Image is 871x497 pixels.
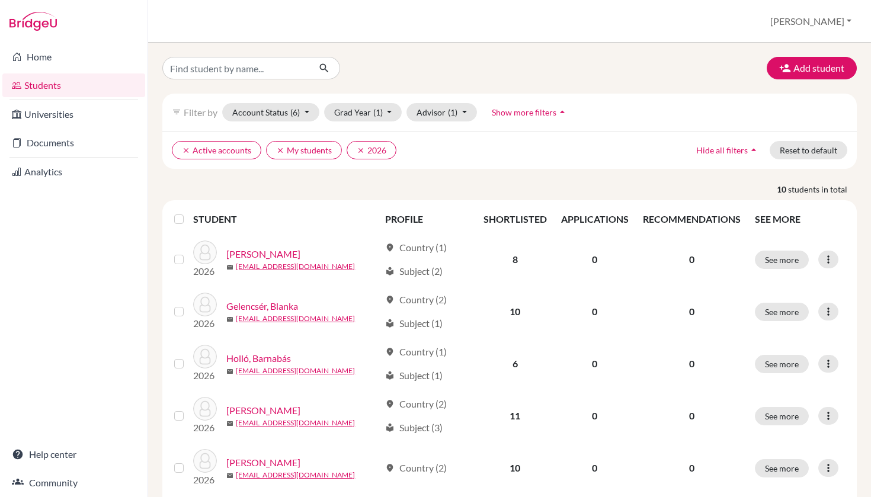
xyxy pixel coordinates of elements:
[765,10,857,33] button: [PERSON_NAME]
[226,420,233,427] span: mail
[755,251,809,269] button: See more
[492,107,556,117] span: Show more filters
[172,107,181,117] i: filter_list
[385,316,443,331] div: Subject (1)
[385,293,447,307] div: Country (2)
[2,160,145,184] a: Analytics
[2,131,145,155] a: Documents
[226,456,300,470] a: [PERSON_NAME]
[385,421,443,435] div: Subject (3)
[385,463,395,473] span: location_on
[406,103,477,121] button: Advisor(1)
[385,319,395,328] span: local_library
[236,261,355,272] a: [EMAIL_ADDRESS][DOMAIN_NAME]
[193,316,217,331] p: 2026
[788,183,857,195] span: students in total
[193,205,377,233] th: STUDENT
[476,390,554,442] td: 11
[755,303,809,321] button: See more
[2,45,145,69] a: Home
[226,472,233,479] span: mail
[226,264,233,271] span: mail
[290,107,300,117] span: (6)
[643,252,741,267] p: 0
[476,442,554,494] td: 10
[226,403,300,418] a: [PERSON_NAME]
[556,106,568,118] i: arrow_drop_up
[554,442,636,494] td: 0
[686,141,770,159] button: Hide all filtersarrow_drop_up
[276,146,284,155] i: clear
[385,264,443,278] div: Subject (2)
[266,141,342,159] button: clearMy students
[226,316,233,323] span: mail
[755,459,809,477] button: See more
[236,313,355,324] a: [EMAIL_ADDRESS][DOMAIN_NAME]
[755,407,809,425] button: See more
[193,241,217,264] img: Domonkos, Luca
[554,205,636,233] th: APPLICATIONS
[193,473,217,487] p: 2026
[357,146,365,155] i: clear
[182,146,190,155] i: clear
[448,107,457,117] span: (1)
[385,243,395,252] span: location_on
[236,365,355,376] a: [EMAIL_ADDRESS][DOMAIN_NAME]
[643,409,741,423] p: 0
[755,355,809,373] button: See more
[643,357,741,371] p: 0
[193,397,217,421] img: Kemecsei, Aron
[476,286,554,338] td: 10
[554,233,636,286] td: 0
[2,102,145,126] a: Universities
[162,57,309,79] input: Find student by name...
[193,345,217,368] img: Holló, Barnabás
[184,107,217,118] span: Filter by
[636,205,748,233] th: RECOMMENDATIONS
[554,338,636,390] td: 0
[378,205,476,233] th: PROFILE
[2,73,145,97] a: Students
[193,264,217,278] p: 2026
[385,295,395,304] span: location_on
[482,103,578,121] button: Show more filtersarrow_drop_up
[385,461,447,475] div: Country (2)
[385,371,395,380] span: local_library
[643,461,741,475] p: 0
[226,351,291,365] a: Holló, Barnabás
[777,183,788,195] strong: 10
[385,267,395,276] span: local_library
[193,449,217,473] img: Kosztolányi, Niki
[385,347,395,357] span: location_on
[236,470,355,480] a: [EMAIL_ADDRESS][DOMAIN_NAME]
[696,145,748,155] span: Hide all filters
[226,368,233,375] span: mail
[554,286,636,338] td: 0
[476,233,554,286] td: 8
[236,418,355,428] a: [EMAIL_ADDRESS][DOMAIN_NAME]
[767,57,857,79] button: Add student
[193,368,217,383] p: 2026
[748,144,760,156] i: arrow_drop_up
[2,443,145,466] a: Help center
[643,304,741,319] p: 0
[222,103,319,121] button: Account Status(6)
[193,293,217,316] img: Gelencsér, Blanka
[748,205,852,233] th: SEE MORE
[385,241,447,255] div: Country (1)
[476,205,554,233] th: SHORTLISTED
[226,247,300,261] a: [PERSON_NAME]
[373,107,383,117] span: (1)
[193,421,217,435] p: 2026
[554,390,636,442] td: 0
[226,299,298,313] a: Gelencsér, Blanka
[172,141,261,159] button: clearActive accounts
[476,338,554,390] td: 6
[385,345,447,359] div: Country (1)
[2,471,145,495] a: Community
[9,12,57,31] img: Bridge-U
[385,423,395,432] span: local_library
[347,141,396,159] button: clear2026
[324,103,402,121] button: Grad Year(1)
[385,397,447,411] div: Country (2)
